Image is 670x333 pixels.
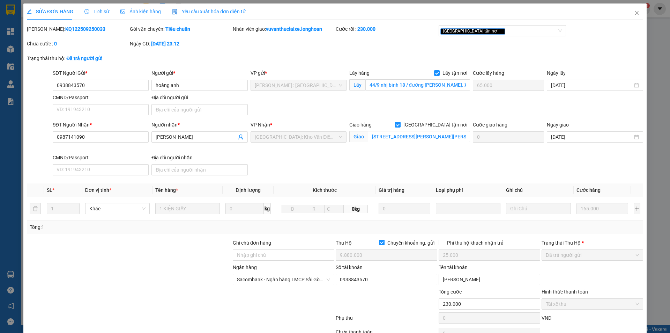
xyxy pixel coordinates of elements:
span: SL [47,187,52,193]
b: [DATE] 23:12 [151,41,179,46]
div: Trạng thái Thu Hộ [542,239,643,247]
th: Loại phụ phí [433,183,503,197]
span: Giao hàng [349,122,372,128]
input: 0 [379,203,431,214]
div: Tổng: 1 [30,223,259,231]
span: Hà Nội: Kho Văn Điển Thanh Trì [255,132,342,142]
input: Cước giao hàng [473,131,544,143]
span: Yêu cầu xuất hóa đơn điện tử [172,9,246,14]
span: Lấy tận nơi [440,69,470,77]
span: Định lượng [236,187,260,193]
span: Lấy [349,79,365,91]
div: Nhân viên giao: [233,25,334,33]
b: vuvanthuclaixe.longhoan [266,26,322,32]
input: Địa chỉ của người nhận [151,164,247,175]
input: Cước lấy hàng [473,80,544,91]
span: close [499,29,502,33]
span: picture [120,9,125,14]
input: R [303,205,325,213]
div: Chưa cước : [27,40,128,48]
b: Đã trả người gửi [66,56,103,61]
input: D [282,205,303,213]
input: C [324,205,344,213]
input: Ngày lấy [551,81,632,89]
input: Số tài khoản [336,274,437,285]
div: Người nhận [151,121,247,129]
span: VND [542,315,551,321]
div: Địa chỉ người gửi [151,94,247,101]
span: Sacombank - Ngân hàng TMCP Sài Gòn Thương Tín [237,274,330,285]
div: Trạng thái thu hộ: [27,55,154,62]
span: [GEOGRAPHIC_DATA] tận nơi [440,28,505,35]
span: edit [27,9,32,14]
span: Đã trả người gửi [546,250,639,260]
b: 0 [54,41,57,46]
span: Tổng cước [439,289,462,295]
input: Lấy tận nơi [365,79,470,91]
span: Kích thước [313,187,337,193]
label: Cước giao hàng [473,122,507,128]
span: Thu Hộ [336,240,352,246]
span: Đơn vị tính [85,187,111,193]
input: 0 [576,203,628,214]
label: Ngày giao [547,122,569,128]
div: Cước rồi : [336,25,437,33]
div: Địa chỉ người nhận [151,154,247,161]
span: Tên hàng [155,187,178,193]
label: Số tài khoản [336,265,363,270]
input: Tên tài khoản [439,274,540,285]
span: Hồ Chí Minh : Kho Quận 12 [255,80,342,91]
b: KQ122509250033 [65,26,105,32]
span: Phí thu hộ khách nhận trả [444,239,506,247]
label: Ngân hàng [233,265,257,270]
div: SĐT Người Gửi [53,69,149,77]
input: Địa chỉ của người gửi [151,104,247,115]
div: SĐT Người Nhận [53,121,149,129]
div: [PERSON_NAME]: [27,25,128,33]
span: [GEOGRAPHIC_DATA] tận nơi [401,121,470,129]
input: Ghi Chú [506,203,571,214]
span: kg [264,203,271,214]
div: CMND/Passport [53,94,149,101]
div: VP gửi [251,69,347,77]
span: clock-circle [84,9,89,14]
span: Giao [349,131,368,142]
label: Hình thức thanh toán [542,289,588,295]
th: Ghi chú [503,183,573,197]
span: Giá trị hàng [379,187,404,193]
input: Ngày giao [551,133,632,141]
b: Tiêu chuẩn [165,26,190,32]
input: VD: Bàn, Ghế [155,203,220,214]
label: Tên tài khoản [439,265,468,270]
button: delete [30,203,41,214]
div: Người gửi [151,69,247,77]
div: Gói vận chuyển: [130,25,231,33]
span: Lấy hàng [349,70,370,76]
span: close [634,10,640,16]
span: Lịch sử [84,9,109,14]
span: Cước hàng [576,187,601,193]
img: icon [172,9,178,15]
span: user-add [238,134,244,140]
input: Giao tận nơi [368,131,470,142]
span: SỬA ĐƠN HÀNG [27,9,73,14]
div: Phụ thu [335,314,438,326]
span: Tài xế thu [546,299,639,309]
span: VP Nhận [251,122,270,128]
label: Cước lấy hàng [473,70,504,76]
span: Ảnh kiện hàng [120,9,161,14]
span: Khác [89,203,146,214]
span: 0kg [344,205,367,213]
div: CMND/Passport [53,154,149,161]
label: Ghi chú đơn hàng [233,240,271,246]
label: Ngày lấy [547,70,566,76]
span: Chuyển khoản ng. gửi [385,239,437,247]
div: Ngày GD: [130,40,231,48]
input: Ghi chú đơn hàng [233,249,334,261]
button: Close [627,3,647,23]
b: 230.000 [357,26,375,32]
button: plus [634,203,640,214]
